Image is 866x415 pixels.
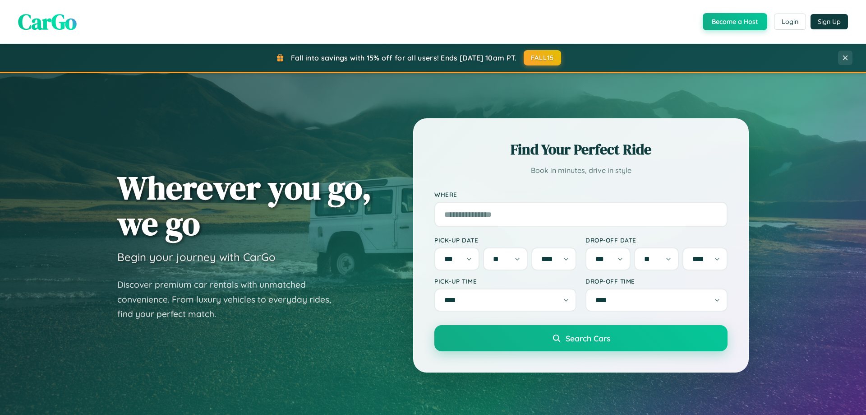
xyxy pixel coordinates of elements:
button: FALL15 [524,50,562,65]
h2: Find Your Perfect Ride [434,140,728,159]
button: Search Cars [434,325,728,351]
button: Login [774,14,806,30]
p: Book in minutes, drive in style [434,164,728,177]
label: Pick-up Date [434,236,576,244]
label: Drop-off Time [585,277,728,285]
label: Drop-off Date [585,236,728,244]
label: Where [434,191,728,198]
button: Become a Host [703,13,767,30]
button: Sign Up [811,14,848,29]
h1: Wherever you go, we go [117,170,372,241]
span: Fall into savings with 15% off for all users! Ends [DATE] 10am PT. [291,53,517,62]
label: Pick-up Time [434,277,576,285]
p: Discover premium car rentals with unmatched convenience. From luxury vehicles to everyday rides, ... [117,277,343,322]
span: CarGo [18,7,77,37]
span: Search Cars [566,333,610,343]
h3: Begin your journey with CarGo [117,250,276,264]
